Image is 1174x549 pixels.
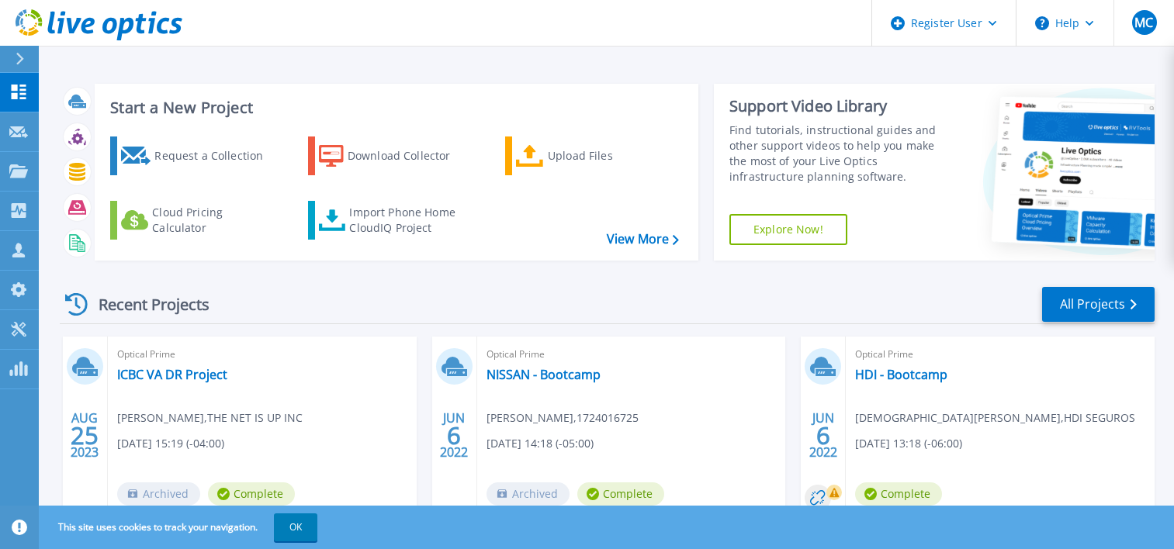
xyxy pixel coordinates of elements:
[117,482,200,506] span: Archived
[1134,16,1153,29] span: MC
[274,513,317,541] button: OK
[487,409,639,426] span: [PERSON_NAME] , 1724016725
[1042,287,1155,322] a: All Projects
[447,429,461,442] span: 6
[71,429,99,442] span: 25
[308,136,481,175] a: Download Collector
[154,140,279,171] div: Request a Collection
[855,409,1135,426] span: [DEMOGRAPHIC_DATA][PERSON_NAME] , HDI SEGUROS
[607,232,679,247] a: View More
[855,435,962,452] span: [DATE] 13:18 (-06:00)
[809,407,838,464] div: JUN 2022
[348,140,472,171] div: Download Collector
[729,123,951,185] div: Find tutorials, instructional guides and other support videos to help you make the most of your L...
[70,407,99,464] div: AUG 2023
[208,482,295,506] span: Complete
[729,214,847,245] a: Explore Now!
[117,409,303,426] span: [PERSON_NAME] , THE NET IS UP INC
[855,346,1145,363] span: Optical Prime
[855,482,942,506] span: Complete
[505,136,678,175] a: Upload Files
[117,367,227,382] a: ICBC VA DR Project
[487,367,601,382] a: NISSAN - Bootcamp
[60,285,230,323] div: Recent Projects
[487,435,594,452] span: [DATE] 14:18 (-05:00)
[487,346,777,363] span: Optical Prime
[816,429,830,442] span: 6
[43,513,317,541] span: This site uses cookies to track your navigation.
[487,482,570,506] span: Archived
[349,205,470,236] div: Import Phone Home CloudIQ Project
[152,205,276,236] div: Cloud Pricing Calculator
[110,136,283,175] a: Request a Collection
[729,96,951,116] div: Support Video Library
[110,201,283,240] a: Cloud Pricing Calculator
[439,407,469,464] div: JUN 2022
[117,346,407,363] span: Optical Prime
[117,435,224,452] span: [DATE] 15:19 (-04:00)
[110,99,678,116] h3: Start a New Project
[548,140,672,171] div: Upload Files
[577,482,664,506] span: Complete
[855,367,947,382] a: HDI - Bootcamp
